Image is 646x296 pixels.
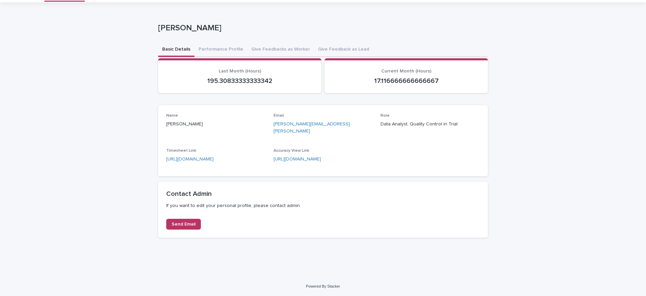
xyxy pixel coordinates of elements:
[166,219,201,230] a: Send Email
[381,69,431,73] span: Current Month (Hours)
[158,23,485,33] p: [PERSON_NAME]
[274,122,350,134] a: [PERSON_NAME][EMAIL_ADDRESS][PERSON_NAME]
[166,190,480,198] h2: Contact Admin
[166,121,265,128] p: [PERSON_NAME]
[274,114,284,118] span: Email
[194,43,247,57] button: Performance Profile
[166,203,480,209] p: If you want to edit your personal profile, please contact admin.
[166,157,214,161] a: [URL][DOMAIN_NAME]
[314,43,373,57] button: Give Feedback as Lead
[247,43,314,57] button: Give Feedbacks as Worker
[306,284,340,288] a: Powered By Stacker
[274,157,321,161] a: [URL][DOMAIN_NAME]
[381,121,480,128] p: Data Analyst, Quality Control in Trial
[333,77,480,85] p: 17.116666666666667
[166,114,178,118] span: Name
[219,69,261,73] span: Last Month (Hours)
[166,149,196,153] span: Timesheet Link
[381,114,390,118] span: Role
[166,77,313,85] p: 195.30833333333342
[158,43,194,57] button: Basic Details
[274,149,309,153] span: Accuracy View Link
[172,222,195,227] span: Send Email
